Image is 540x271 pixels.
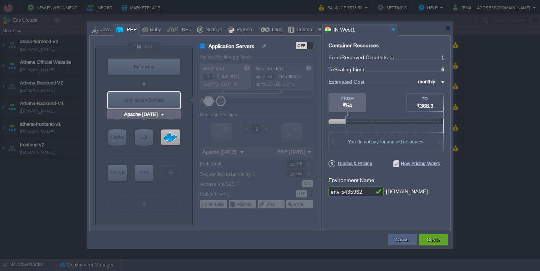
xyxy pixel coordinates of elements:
[135,129,153,146] div: SQL
[427,236,440,244] button: Create
[108,165,127,180] div: Storage
[124,24,137,36] div: PHP
[417,103,433,109] span: ₹368.3
[108,59,180,75] div: Load Balancer
[396,236,409,244] button: Cancel
[108,196,180,211] div: Create New Layer
[203,24,222,36] div: Node.js
[161,129,180,145] div: Extra Services
[135,129,153,146] div: SQL Databases
[441,66,444,72] span: 6
[343,102,352,108] span: ₹54
[384,187,428,197] div: .[DOMAIN_NAME]
[441,54,444,60] span: 1
[108,59,180,75] div: Balancing
[135,165,153,180] div: VPS
[108,92,180,108] div: Application Servers
[135,165,153,181] div: Elastic VPS
[328,160,372,167] span: Quotas & Pricing
[234,24,252,36] div: Python
[148,24,161,36] div: Ruby
[108,129,126,146] div: Cache
[270,24,282,36] div: Lang
[98,24,111,36] div: Java
[294,24,316,36] div: Custom
[328,54,341,60] span: From
[328,177,374,183] label: Environment Name
[296,42,307,49] div: OFF
[328,66,334,72] span: To
[161,165,180,180] div: Create New Layer
[393,160,440,167] span: How Pricing Works
[328,43,379,48] div: Container Resources
[178,24,192,36] div: .NET
[334,66,364,72] span: Scaling Limit
[108,165,127,181] div: Storage Containers
[328,96,366,101] div: FROM
[341,54,395,60] span: Reserved Cloudlets
[328,78,364,86] span: Estimated Cost
[406,96,443,101] div: TO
